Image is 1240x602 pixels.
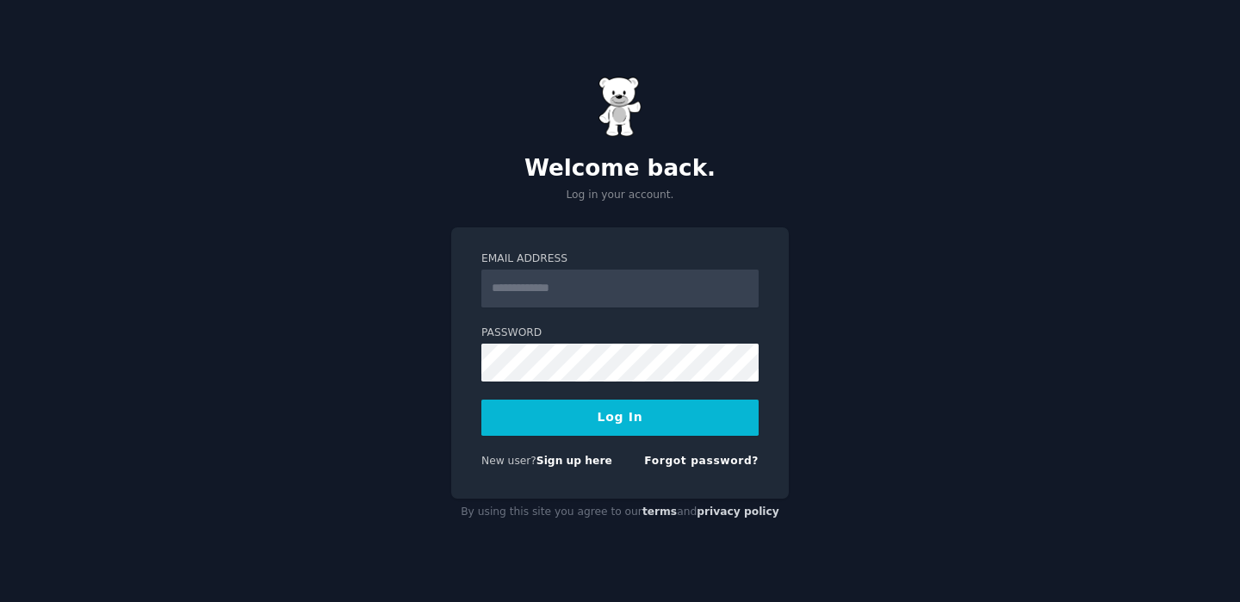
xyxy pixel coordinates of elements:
[481,251,759,267] label: Email Address
[644,455,759,467] a: Forgot password?
[481,455,536,467] span: New user?
[697,506,779,518] a: privacy policy
[451,188,789,203] p: Log in your account.
[481,326,759,341] label: Password
[481,400,759,436] button: Log In
[536,455,612,467] a: Sign up here
[451,155,789,183] h2: Welcome back.
[598,77,642,137] img: Gummy Bear
[451,499,789,526] div: By using this site you agree to our and
[642,506,677,518] a: terms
